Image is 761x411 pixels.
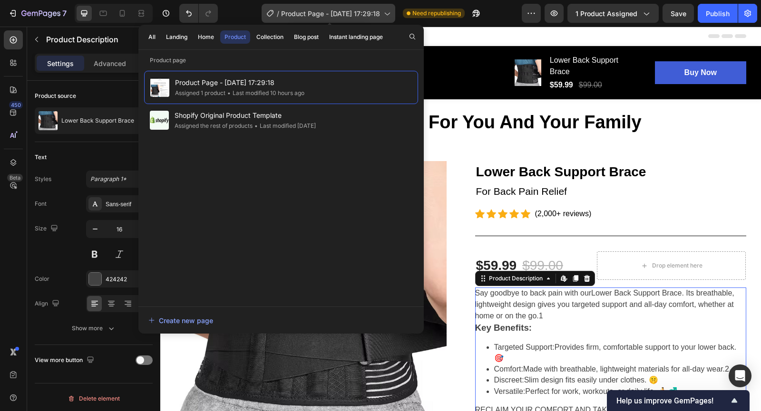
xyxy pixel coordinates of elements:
[35,222,60,235] div: Size
[294,33,319,41] div: Blog post
[7,174,23,182] div: Beta
[567,4,659,23] button: 1 product assigned
[334,316,576,335] span: Provides firm, comfortable support to your lower back. 🎯
[148,315,213,325] div: Create new page
[175,88,225,98] div: Assigned 1 product
[106,200,150,209] div: Sans-serif
[327,248,384,256] div: Product Description
[492,235,542,243] div: Drop element here
[412,9,461,18] span: Need republishing
[418,52,443,65] div: $99.00
[364,349,498,357] span: Slim design fits easily under clothes. 🤫
[224,33,246,41] div: Product
[68,393,120,404] div: Delete element
[148,311,414,330] button: Create new page
[192,33,257,59] a: Reviews
[389,52,414,65] div: $59.99
[61,117,134,124] p: Lower Back Support Brace
[35,354,96,367] div: View more button
[329,33,383,41] div: Instant landing page
[334,338,363,346] span: Comfort:
[315,262,574,293] span: . Its breathable, lightweight design gives you targeted support and all-day comfort, whether at h...
[175,77,304,88] span: Product Page - [DATE] 17:29:18
[205,38,244,54] div: Reviews
[616,396,729,405] span: Help us improve GemPages!
[290,30,323,44] button: Blog post
[62,8,67,19] p: 7
[138,56,424,65] p: Product page
[162,30,192,44] button: Landing
[431,262,521,270] span: Lower Back Support Brace
[35,297,61,310] div: Align
[47,58,74,68] p: Settings
[495,35,585,57] button: Buy Now
[256,33,283,41] div: Collection
[315,379,567,387] span: RECLAIM YOUR COMFORT AND TAKE CONTROL OF YOUR MOBILITY!
[254,122,258,129] span: •
[361,228,404,250] div: $99.00
[281,9,380,19] span: Product Page - [DATE] 17:29:18
[39,111,58,130] img: product feature img
[565,338,569,346] span: 2
[729,364,751,387] div: Open Intercom Messenger
[315,296,372,306] span: Key Benefits:
[375,183,431,191] span: (2,000+ reviews)
[144,30,160,44] button: All
[9,101,23,109] div: 450
[90,175,127,183] span: Paragraph 1*
[35,92,76,100] div: Product source
[671,10,686,18] span: Save
[160,27,761,411] iframe: Design area
[198,33,214,41] div: Home
[35,275,49,283] div: Color
[252,30,288,44] button: Collection
[698,4,738,23] button: Publish
[220,30,250,44] button: Product
[227,89,231,96] span: •
[706,9,730,19] div: Publish
[315,228,358,250] div: $59.99
[35,391,153,406] button: Delete element
[35,175,51,183] div: Styles
[72,324,116,333] div: Show more
[379,285,383,293] span: 1
[325,30,387,44] button: Instant landing page
[569,338,578,346] span: ☁️
[106,275,150,284] div: 424242
[86,171,153,188] button: Paragraph 1*
[365,361,517,369] span: Perfect for work, workouts, or daily life. 🏃♂️
[35,200,47,208] div: Font
[175,121,253,131] div: Assigned the rest of products
[576,9,637,19] span: 1 product assigned
[334,316,394,325] span: Targeted Support:
[663,4,694,23] button: Save
[363,338,565,346] span: Made with breathable, lightweight materials for all-day wear.
[35,153,47,162] div: Text
[179,4,218,23] div: Undo/Redo
[334,361,365,369] span: Versatile:
[46,34,149,45] p: Product Description
[94,58,126,68] p: Advanced
[315,134,586,156] h2: Lower Back Support Brace
[175,110,316,121] span: Shopify Original Product Template
[148,33,156,41] div: All
[616,395,740,406] button: Show survey - Help us improve GemPages!
[166,33,187,41] div: Landing
[389,27,479,52] h2: Lower Back Support Brace
[315,262,431,270] span: Say goodbye to back pain with our
[524,40,556,52] div: Buy Now
[4,4,71,23] button: 7
[225,88,304,98] div: Last modified 10 hours ago
[253,121,316,131] div: Last modified [DATE]
[316,157,585,172] p: For Back Pain Relief
[15,84,586,108] h2: Great Health Gift For You And Your Family
[277,9,279,19] span: /
[35,320,153,337] button: Show more
[334,349,364,357] span: Discreet:
[194,30,218,44] button: Home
